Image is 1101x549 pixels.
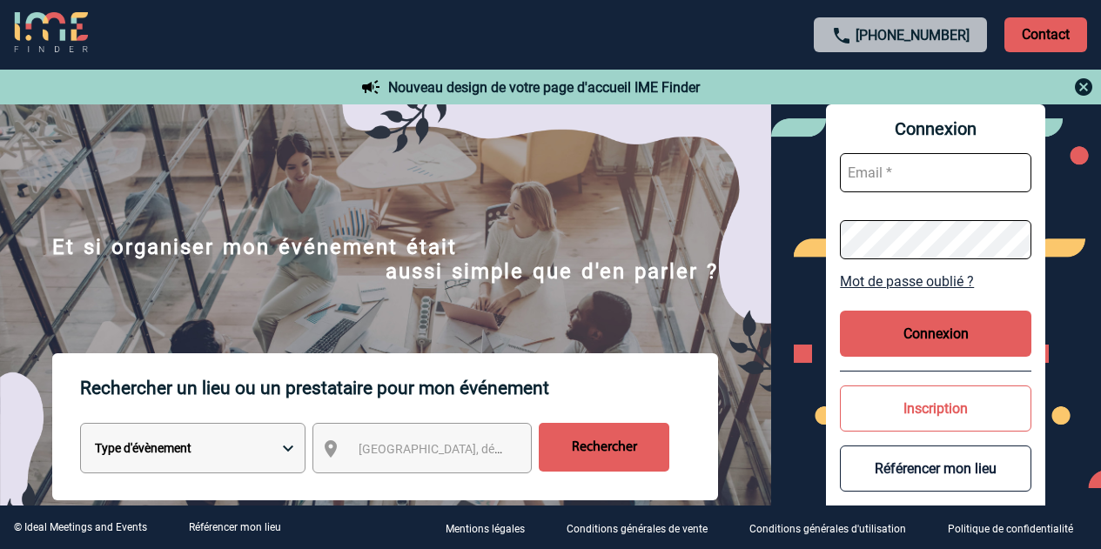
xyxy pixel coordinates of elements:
a: Politique de confidentialité [934,519,1101,536]
span: [GEOGRAPHIC_DATA], département, région... [359,442,601,456]
div: © Ideal Meetings and Events [14,521,147,533]
a: Conditions générales de vente [553,519,735,536]
button: Référencer mon lieu [840,445,1031,492]
span: Connexion [840,118,1031,139]
p: Politique de confidentialité [948,523,1073,535]
p: Contact [1004,17,1087,52]
p: Mentions légales [446,523,525,535]
input: Email * [840,153,1031,192]
a: Conditions générales d'utilisation [735,519,934,536]
p: Rechercher un lieu ou un prestataire pour mon événement [80,353,718,423]
img: call-24-px.png [831,25,852,46]
button: Connexion [840,311,1031,357]
p: Conditions générales de vente [567,523,708,535]
a: Référencer mon lieu [189,521,281,533]
a: [PHONE_NUMBER] [856,27,970,44]
a: Mentions légales [432,519,553,536]
a: Mot de passe oublié ? [840,273,1031,290]
input: Rechercher [539,423,669,472]
button: Inscription [840,385,1031,432]
p: Conditions générales d'utilisation [749,523,906,535]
